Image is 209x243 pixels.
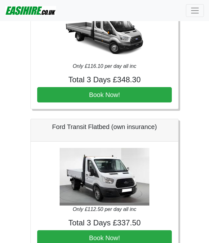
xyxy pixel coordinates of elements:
[73,207,136,212] i: Only £112.50 per day all inc
[37,87,172,102] button: Book Now!
[60,5,149,62] img: Transit Crew Cab Tipper (own insurance)
[37,123,172,131] h5: Ford Transit Flatbed (own insurance)
[73,63,136,69] i: Only £116.10 per day all inc
[186,4,204,17] button: Toggle navigation
[37,75,172,85] h4: Total 3 Days £348.30
[37,218,172,228] h4: Total 3 Days £337.50
[60,148,149,206] img: Ford Transit Flatbed (own insurance)
[5,4,56,17] img: easihire_logo_small.png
